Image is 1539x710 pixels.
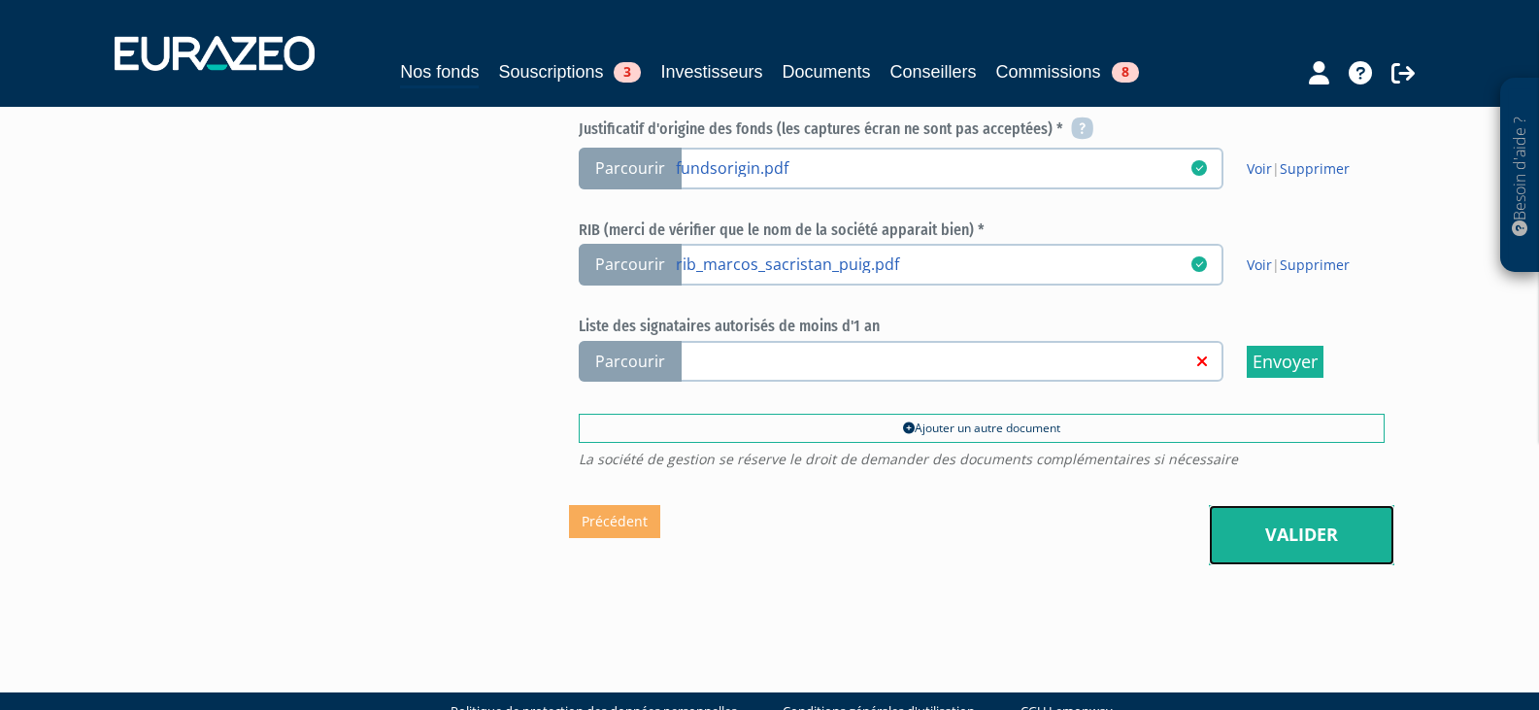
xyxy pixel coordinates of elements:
[1247,255,1272,274] a: Voir
[783,58,871,85] a: Documents
[1191,160,1207,176] i: 19/08/2025 14:12
[569,505,660,538] a: Précédent
[1247,159,1350,179] span: |
[579,453,1385,466] span: La société de gestion se réserve le droit de demander des documents complémentaires si nécessaire
[660,58,762,85] a: Investisseurs
[579,148,682,189] span: Parcourir
[1247,159,1272,178] a: Voir
[1509,88,1531,263] p: Besoin d'aide ?
[1247,255,1350,275] span: |
[579,118,1385,142] h6: Justificatif d'origine des fonds (les captures écran ne sont pas acceptées) *
[676,254,1191,273] a: rib_marcos_sacristan_puig.pdf
[579,221,1385,239] h6: RIB (merci de vérifier que le nom de la société apparait bien) *
[579,341,682,383] span: Parcourir
[579,244,682,286] span: Parcourir
[996,58,1139,85] a: Commissions8
[1112,62,1139,83] span: 8
[890,58,977,85] a: Conseillers
[400,58,479,88] a: Nos fonds
[1280,159,1350,178] a: Supprimer
[1191,256,1207,272] i: 19/08/2025 14:12
[1247,346,1323,378] input: Envoyer
[614,62,641,83] span: 3
[115,36,315,71] img: 1732889491-logotype_eurazeo_blanc_rvb.png
[1280,255,1350,274] a: Supprimer
[579,318,1385,335] h6: Liste des signataires autorisés de moins d'1 an
[579,414,1385,443] a: Ajouter un autre document
[676,157,1191,177] a: fundsorigin.pdf
[1209,505,1394,565] a: Valider
[498,58,641,85] a: Souscriptions3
